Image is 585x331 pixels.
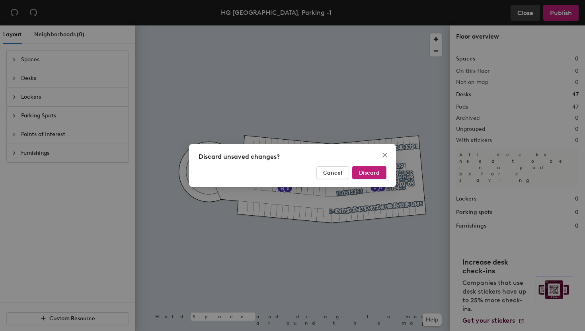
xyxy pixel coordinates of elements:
button: Cancel [316,166,349,179]
span: close [382,152,388,158]
button: Close [378,149,391,162]
span: Close [378,152,391,158]
span: Discard [359,169,380,176]
div: Discard unsaved changes? [199,152,386,162]
button: Discard [352,166,386,179]
span: Cancel [323,169,342,176]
